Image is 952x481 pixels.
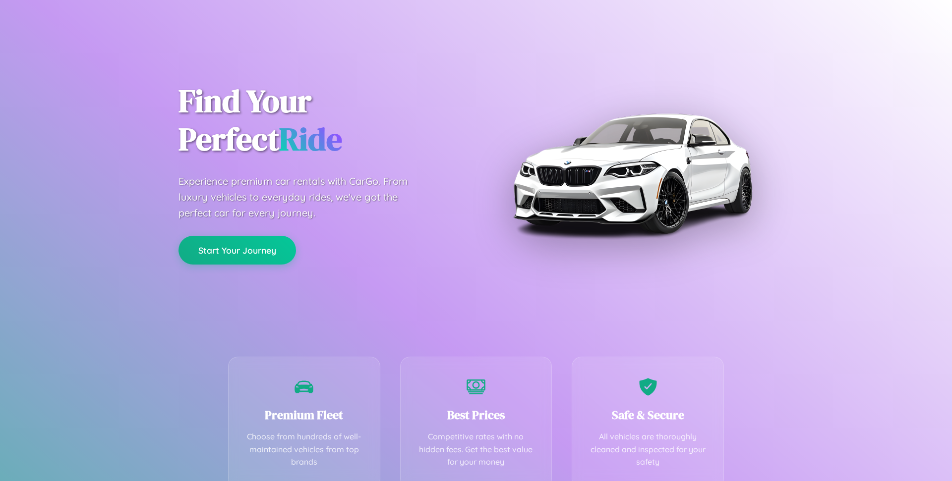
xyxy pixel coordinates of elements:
p: Experience premium car rentals with CarGo. From luxury vehicles to everyday rides, we've got the ... [178,173,426,221]
img: Premium BMW car rental vehicle [508,50,756,297]
p: Competitive rates with no hidden fees. Get the best value for your money [416,430,537,469]
h3: Safe & Secure [587,407,709,423]
button: Start Your Journey [178,236,296,265]
h3: Premium Fleet [243,407,365,423]
h1: Find Your Perfect [178,82,461,159]
span: Ride [279,117,342,160]
h3: Best Prices [416,407,537,423]
p: Choose from hundreds of well-maintained vehicles from top brands [243,430,365,469]
p: All vehicles are thoroughly cleaned and inspected for your safety [587,430,709,469]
